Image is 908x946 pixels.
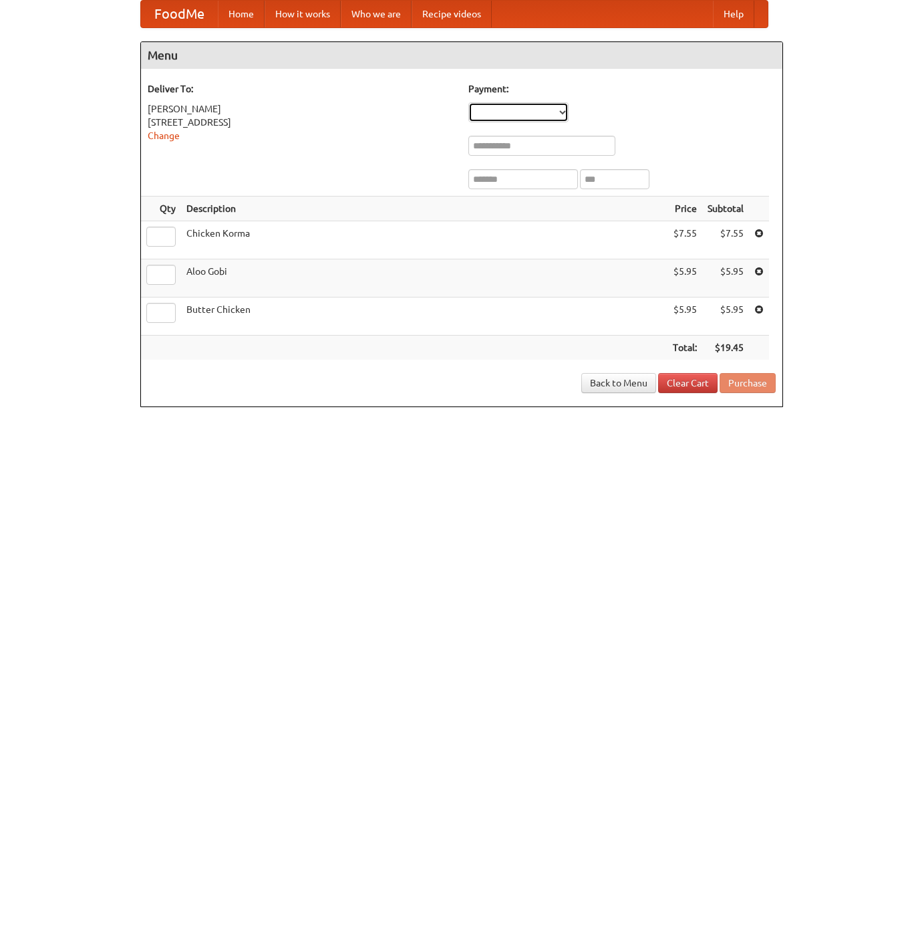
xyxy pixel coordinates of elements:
a: Help [713,1,754,27]
td: Chicken Korma [181,221,667,259]
a: FoodMe [141,1,218,27]
th: Qty [141,197,181,221]
h5: Deliver To: [148,82,455,96]
td: $5.95 [667,259,702,298]
h4: Menu [141,42,782,69]
td: $7.55 [667,221,702,259]
a: Who we are [341,1,412,27]
td: $5.95 [667,298,702,336]
td: $7.55 [702,221,749,259]
td: $5.95 [702,259,749,298]
a: Home [218,1,265,27]
th: Description [181,197,667,221]
td: Aloo Gobi [181,259,667,298]
th: $19.45 [702,336,749,360]
td: Butter Chicken [181,298,667,336]
button: Purchase [720,373,776,393]
a: Back to Menu [581,373,656,393]
a: How it works [265,1,341,27]
a: Change [148,130,180,141]
th: Subtotal [702,197,749,221]
td: $5.95 [702,298,749,336]
div: [STREET_ADDRESS] [148,116,455,129]
a: Recipe videos [412,1,492,27]
a: Clear Cart [658,373,718,393]
div: [PERSON_NAME] [148,102,455,116]
th: Total: [667,336,702,360]
h5: Payment: [468,82,776,96]
th: Price [667,197,702,221]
